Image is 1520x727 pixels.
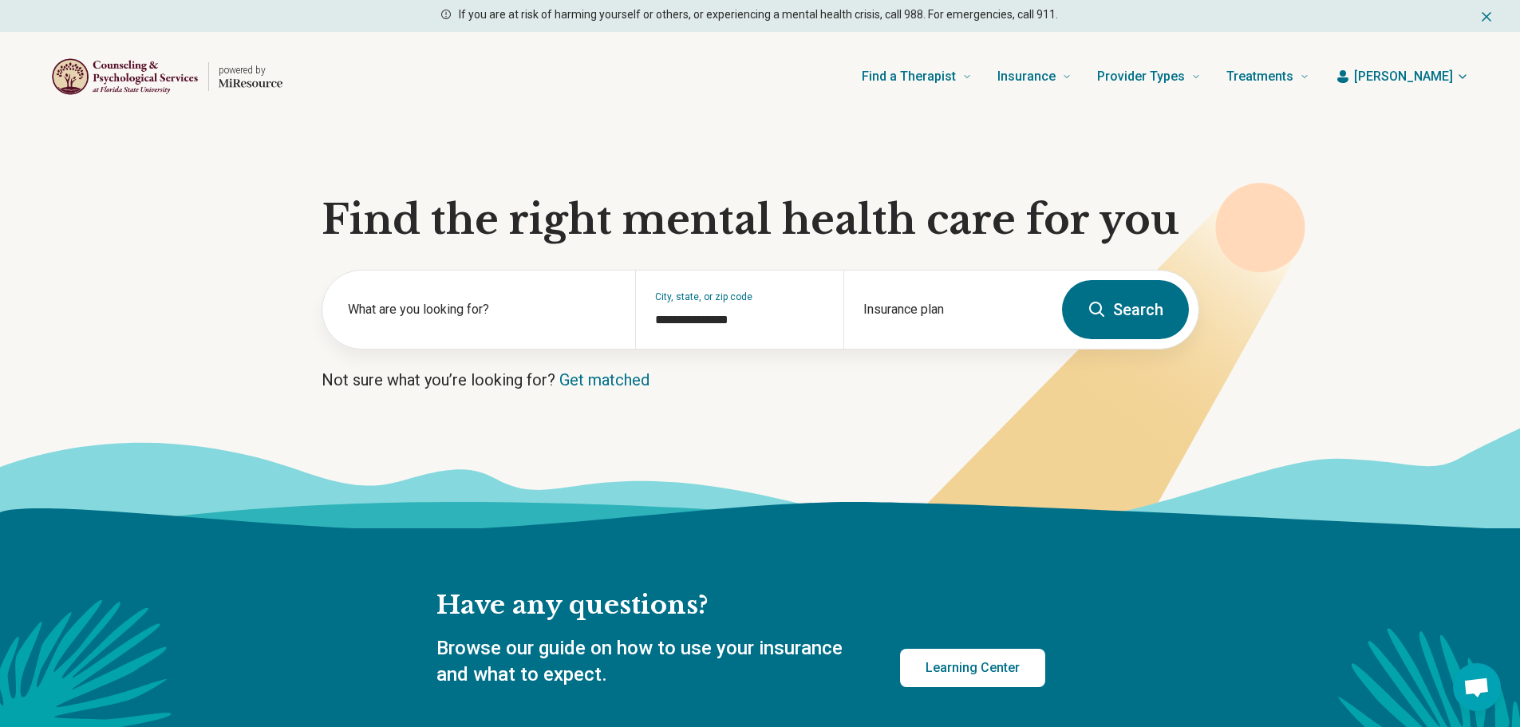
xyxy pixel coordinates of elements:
[862,65,956,88] span: Find a Therapist
[1453,663,1501,711] div: Open chat
[436,635,862,689] p: Browse our guide on how to use your insurance and what to expect.
[900,649,1045,687] a: Learning Center
[1226,65,1293,88] span: Treatments
[51,51,282,102] a: Home page
[997,45,1072,109] a: Insurance
[459,6,1058,23] p: If you are at risk of harming yourself or others, or experiencing a mental health crisis, call 98...
[1354,67,1453,86] span: [PERSON_NAME]
[348,300,616,319] label: What are you looking for?
[997,65,1056,88] span: Insurance
[322,196,1199,244] h1: Find the right mental health care for you
[1062,280,1189,339] button: Search
[1479,6,1494,26] button: Dismiss
[322,369,1199,391] p: Not sure what you’re looking for?
[1097,65,1185,88] span: Provider Types
[219,64,282,77] p: powered by
[1335,67,1469,86] button: [PERSON_NAME]
[559,370,649,389] a: Get matched
[1097,45,1201,109] a: Provider Types
[862,45,972,109] a: Find a Therapist
[1226,45,1309,109] a: Treatments
[436,589,1045,622] h2: Have any questions?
